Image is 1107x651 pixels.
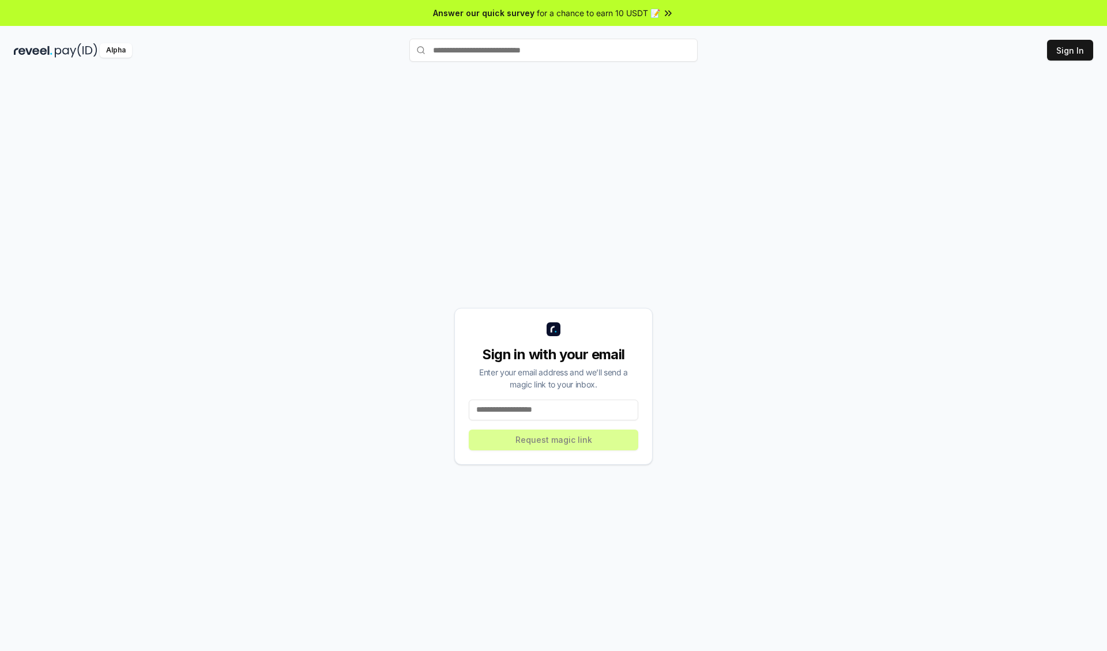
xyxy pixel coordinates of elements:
div: Enter your email address and we’ll send a magic link to your inbox. [469,366,638,390]
span: for a chance to earn 10 USDT 📝 [537,7,660,19]
img: logo_small [547,322,560,336]
button: Sign In [1047,40,1093,61]
div: Alpha [100,43,132,58]
div: Sign in with your email [469,345,638,364]
img: reveel_dark [14,43,52,58]
span: Answer our quick survey [433,7,534,19]
img: pay_id [55,43,97,58]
